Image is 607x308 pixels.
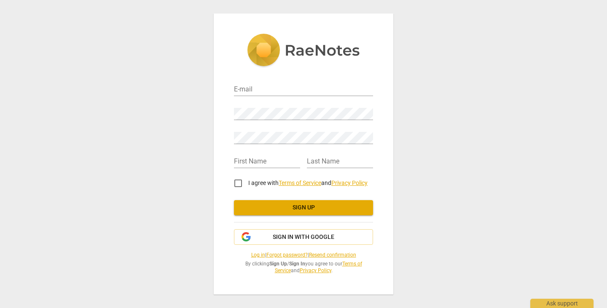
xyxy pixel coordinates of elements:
a: Log in [251,252,265,258]
span: I agree with and [248,179,368,186]
b: Sign In [289,261,305,267]
span: | | [234,252,373,259]
button: Sign up [234,200,373,215]
span: Sign in with Google [273,233,334,241]
a: Forgot password? [266,252,308,258]
a: Privacy Policy [331,179,368,186]
a: Terms of Service [275,261,362,274]
button: Sign in with Google [234,229,373,245]
a: Privacy Policy [300,268,331,273]
b: Sign Up [269,261,287,267]
span: By clicking / you agree to our and . [234,260,373,274]
a: Terms of Service [279,179,321,186]
a: Resend confirmation [309,252,356,258]
img: 5ac2273c67554f335776073100b6d88f.svg [247,34,360,68]
div: Ask support [530,299,594,308]
span: Sign up [241,204,366,212]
